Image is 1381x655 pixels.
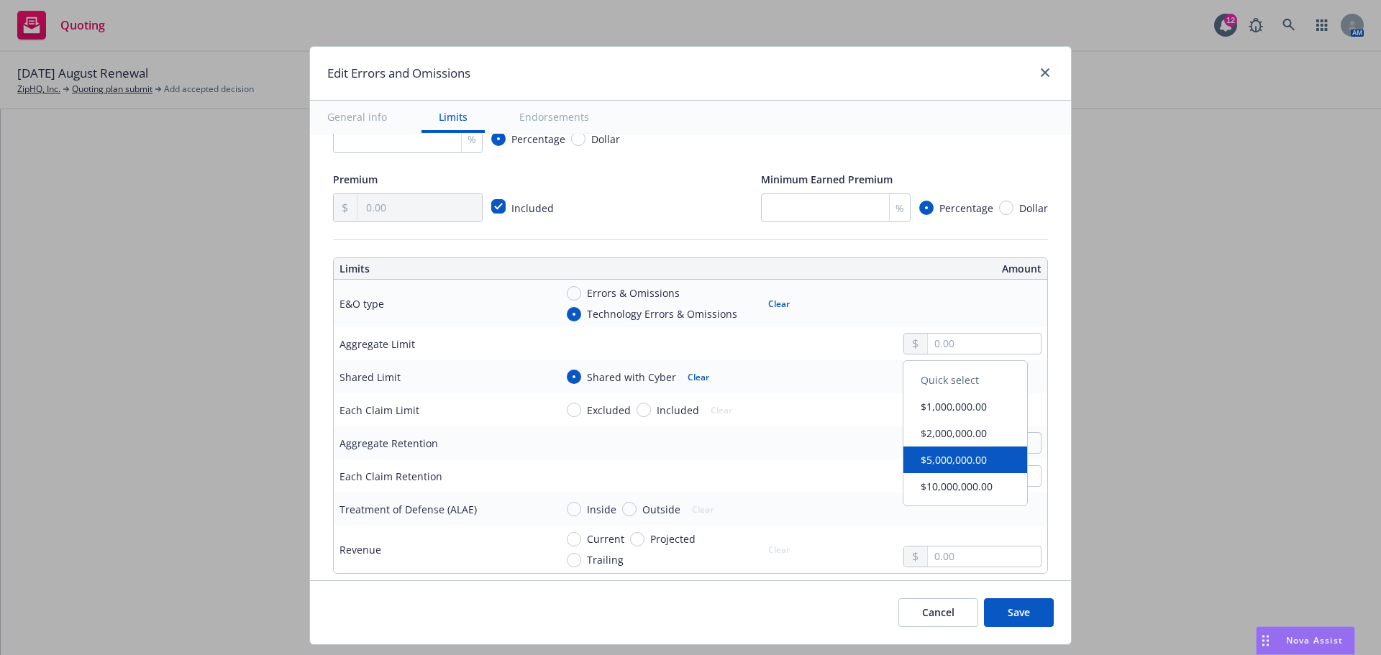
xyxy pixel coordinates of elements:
button: Endorsements [502,101,606,133]
input: 0.00 [928,546,1041,567]
span: Inside [587,502,616,517]
span: Outside [642,502,680,517]
th: Amount [698,258,1047,280]
span: Current [587,531,624,546]
input: Errors & Omissions [567,286,581,301]
div: Treatment of Defense (ALAE) [339,502,477,517]
input: 0.00 [928,334,1041,354]
div: Each Claim Retention [339,469,442,484]
input: Dollar [999,201,1013,215]
input: Inside [567,502,581,516]
a: close [1036,64,1054,81]
button: Save [984,598,1054,627]
div: E&O type [339,296,384,311]
button: $10,000,000.00 [903,473,1027,500]
div: Each Claim Limit [339,403,419,418]
span: Minimum Earned Premium [761,173,893,186]
input: Percentage [491,132,506,146]
span: Excluded [587,403,631,418]
input: Trailing [567,553,581,567]
input: Percentage [919,201,934,215]
button: $1,000,000.00 [903,393,1027,420]
span: % [895,201,904,216]
button: Clear [679,367,718,387]
span: Trailing [587,552,624,567]
input: Included [637,403,651,417]
span: Dollar [591,132,620,147]
h1: Edit Errors and Omissions [327,64,470,83]
span: Percentage [939,201,993,216]
button: Clear [760,293,798,313]
div: Revenue [339,542,381,557]
div: Aggregate Retention [339,436,438,451]
input: Technology Errors & Omissions [567,307,581,321]
button: Cancel [898,598,978,627]
input: Excluded [567,403,581,417]
input: Current [567,532,581,546]
button: $2,000,000.00 [903,420,1027,446]
button: $5,000,000.00 [903,446,1027,473]
span: % [468,132,476,147]
button: Limits [421,101,485,133]
div: Drag to move [1257,627,1275,654]
span: Technology Errors & Omissions [587,306,737,321]
div: Shared Limit [339,370,401,385]
button: Nova Assist [1256,626,1355,655]
div: Aggregate Limit [339,336,415,352]
input: Shared with Cyber [567,370,581,384]
span: Projected [650,531,696,546]
input: Outside [622,502,637,516]
input: Dollar [571,132,585,146]
span: Percentage [511,132,565,147]
button: General info [310,101,404,133]
span: Shared with Cyber [587,370,676,385]
th: Limits [334,258,619,280]
div: Quick select [903,367,1027,393]
span: Dollar [1019,201,1048,216]
span: Included [511,201,554,215]
span: Premium [333,173,378,186]
input: 0.00 [357,194,482,221]
span: Errors & Omissions [587,285,680,301]
span: Nova Assist [1286,634,1343,646]
input: Projected [630,532,644,546]
span: Included [657,403,699,418]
